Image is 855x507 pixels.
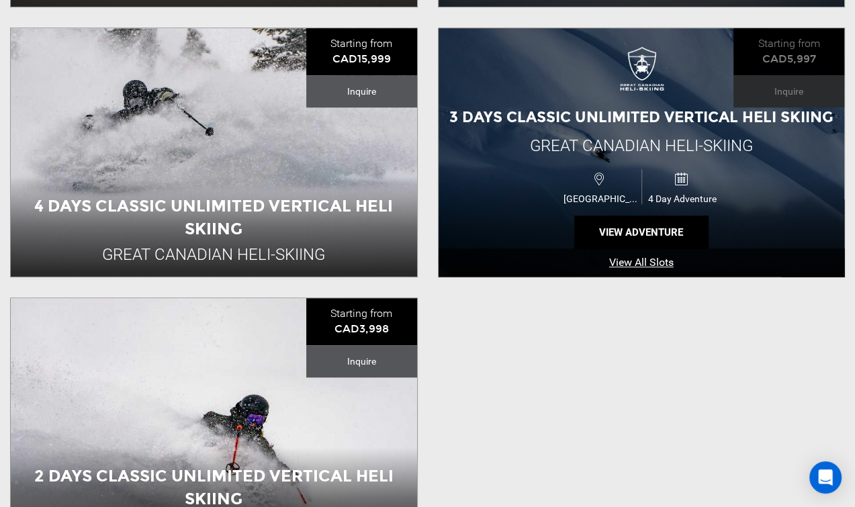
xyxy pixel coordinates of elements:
button: View Adventure [574,216,709,249]
img: images [615,46,668,100]
a: View All Slots [439,248,845,277]
span: 3 Days Classic Unlimited Vertical Heli Skiing [449,108,834,126]
span: 4 Day Adventure [642,193,723,204]
span: Great Canadian Heli-Skiing [530,136,753,155]
div: Open Intercom Messenger [809,461,842,494]
span: [GEOGRAPHIC_DATA] [560,193,641,204]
